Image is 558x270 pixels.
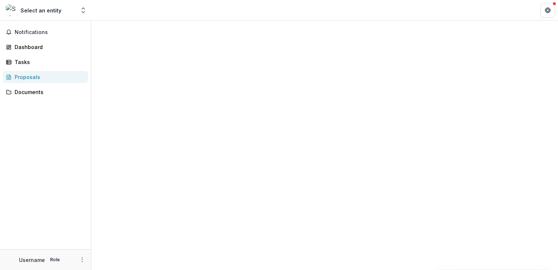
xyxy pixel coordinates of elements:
button: Notifications [3,26,88,38]
a: Dashboard [3,41,88,53]
img: Select an entity [6,4,18,16]
a: Tasks [3,56,88,68]
p: Role [48,256,62,263]
div: Proposals [15,73,82,81]
button: More [78,255,87,264]
div: Dashboard [15,43,82,51]
span: Notifications [15,29,85,35]
a: Proposals [3,71,88,83]
div: Documents [15,88,82,96]
button: Get Help [540,3,555,18]
div: Select an entity [20,7,61,14]
a: Documents [3,86,88,98]
button: Open entity switcher [78,3,88,18]
p: Username [19,256,45,264]
div: Tasks [15,58,82,66]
